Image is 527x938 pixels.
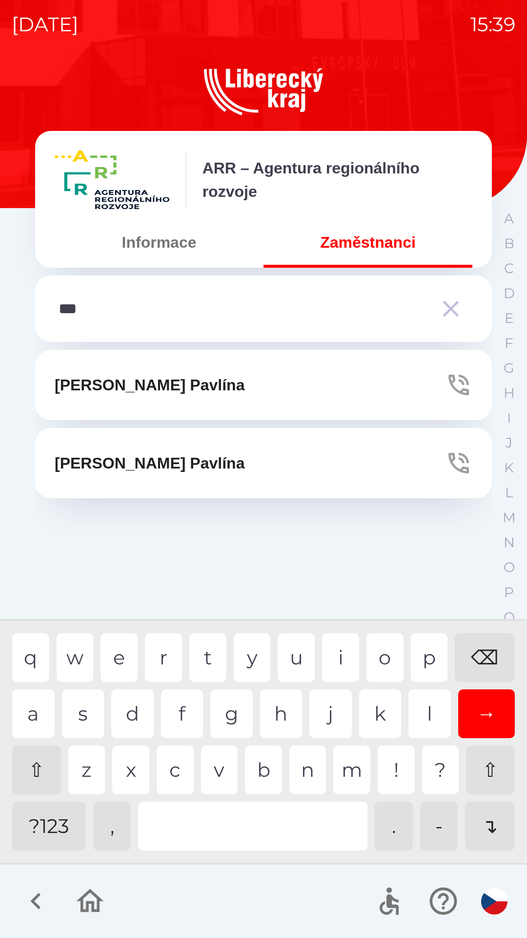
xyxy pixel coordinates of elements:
p: [PERSON_NAME] Pavlína [55,373,244,397]
p: ARR – Agentura regionálního rozvoje [203,156,472,203]
button: Informace [55,225,263,260]
button: [PERSON_NAME] Pavlína [35,350,492,420]
p: [DATE] [12,10,79,39]
button: Zaměstnanci [263,225,472,260]
p: [PERSON_NAME] Pavlína [55,451,244,475]
p: 15:39 [470,10,515,39]
img: 157ba001-05af-4362-8ba6-6f64d3b6f433.png [55,150,169,209]
img: cs flag [481,888,507,915]
button: [PERSON_NAME] Pavlína [35,428,492,498]
img: Logo [35,68,492,115]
